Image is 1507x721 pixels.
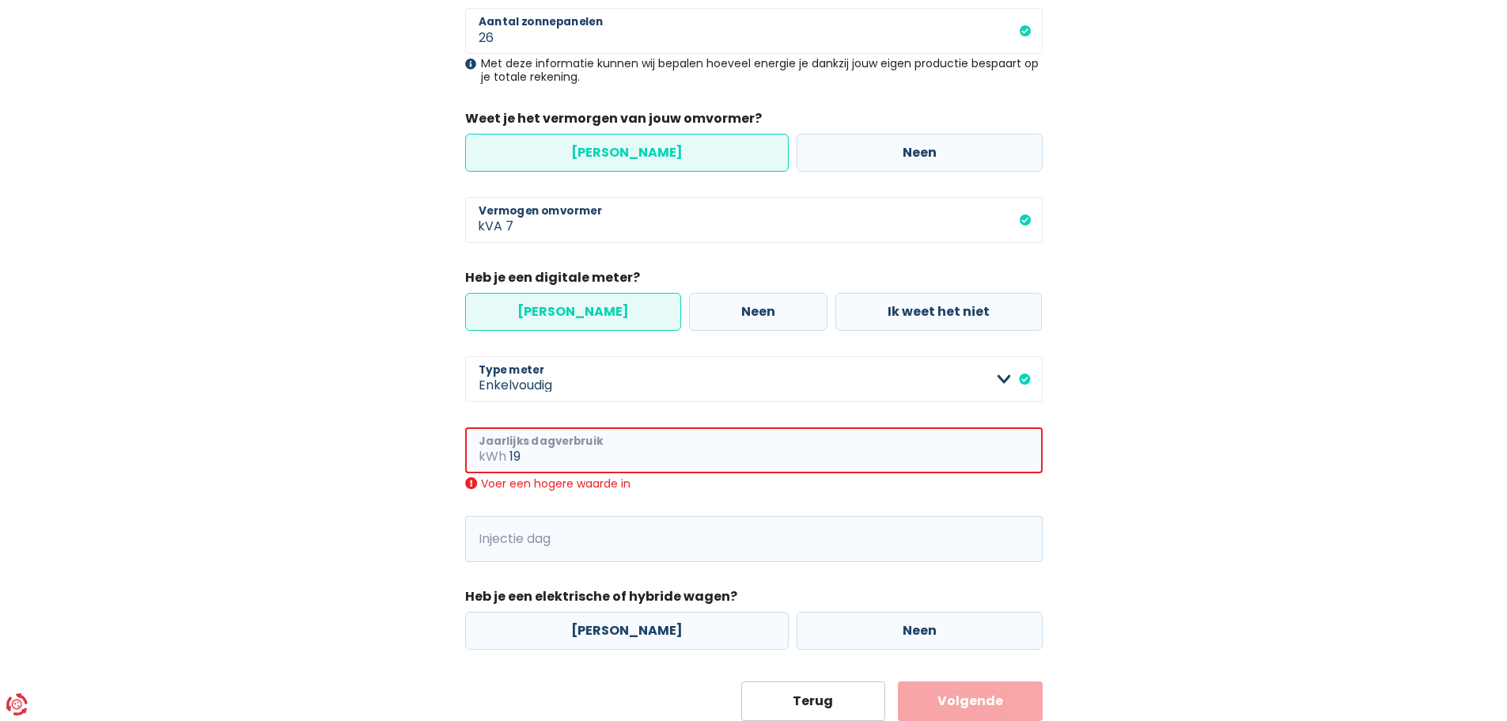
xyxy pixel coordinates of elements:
button: Volgende [898,681,1043,721]
span: kVA [465,197,505,243]
div: Met deze informatie kunnen wij bepalen hoeveel energie je dankzij jouw eigen productie bespaart o... [465,57,1043,84]
label: Ik weet het niet [835,293,1042,331]
legend: Heb je een digitale meter? [465,268,1043,293]
legend: Weet je het vermorgen van jouw omvormer? [465,109,1043,134]
label: [PERSON_NAME] [465,293,681,331]
label: Neen [797,612,1043,650]
div: Voer een hogere waarde in [465,476,1043,491]
span: kWh [465,516,509,562]
label: Neen [797,134,1043,172]
label: Neen [689,293,827,331]
legend: Heb je een elektrische of hybride wagen? [465,587,1043,612]
label: [PERSON_NAME] [465,134,789,172]
button: Terug [741,681,886,721]
span: kWh [465,427,509,473]
label: [PERSON_NAME] [465,612,789,650]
